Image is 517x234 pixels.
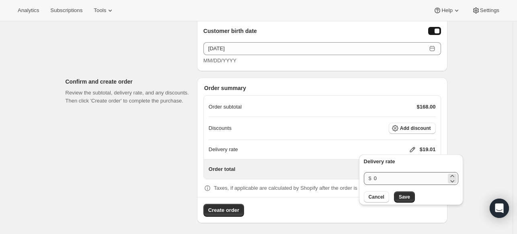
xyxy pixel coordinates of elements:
[369,175,371,181] span: $
[13,5,44,16] button: Analytics
[429,5,465,16] button: Help
[89,5,119,16] button: Tools
[364,158,458,166] p: Delivery rate
[389,123,436,134] button: Add discount
[394,191,415,203] button: Save
[203,27,257,36] span: Customer birth date
[364,191,389,203] button: Cancel
[204,84,441,92] p: Order summary
[50,7,82,14] span: Subscriptions
[66,89,191,105] p: Review the subtotal, delivery rate, and any discounts. Then click 'Create order' to complete the ...
[203,204,244,217] button: Create order
[209,165,235,173] p: Order total
[214,184,382,192] p: Taxes, if applicable are calculated by Shopify after the order is submitted
[400,125,431,131] span: Add discount
[18,7,39,14] span: Analytics
[66,78,191,86] p: Confirm and create order
[420,146,436,154] p: $19.01
[441,7,452,14] span: Help
[45,5,87,16] button: Subscriptions
[369,194,384,200] span: Cancel
[94,7,106,14] span: Tools
[399,194,410,200] span: Save
[208,206,239,214] span: Create order
[428,27,441,35] button: Birthday Selector
[490,199,509,218] div: Open Intercom Messenger
[417,103,436,111] p: $168.00
[480,7,499,14] span: Settings
[203,57,236,64] span: MM/DD/YYYY
[209,146,238,154] p: Delivery rate
[209,103,242,111] p: Order subtotal
[467,5,504,16] button: Settings
[209,124,232,132] p: Discounts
